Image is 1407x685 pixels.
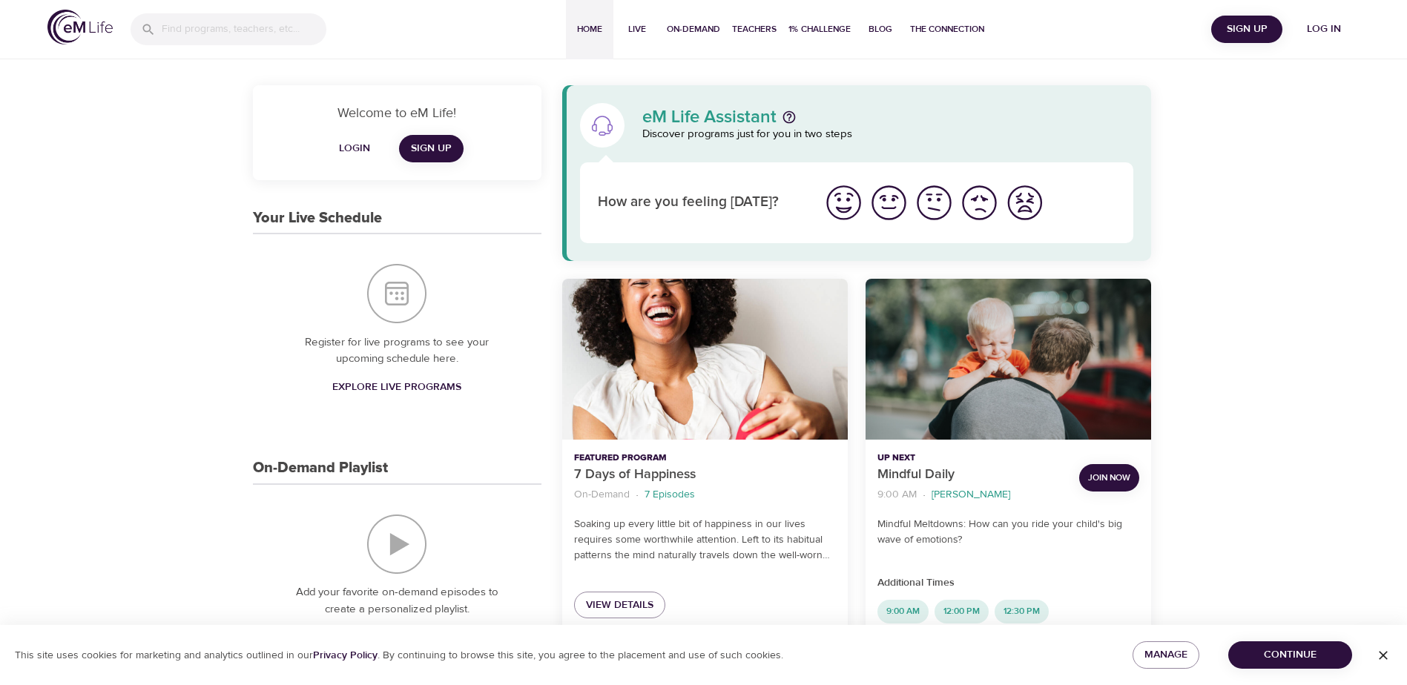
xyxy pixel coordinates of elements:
[957,180,1002,225] button: I'm feeling bad
[877,517,1139,548] p: Mindful Meltdowns: How can you ride your child's big wave of emotions?
[1079,464,1139,492] button: Join Now
[1211,16,1282,43] button: Sign Up
[162,13,326,45] input: Find programs, teachers, etc...
[590,113,614,137] img: eM Life Assistant
[877,485,1067,505] nav: breadcrumb
[642,108,777,126] p: eM Life Assistant
[877,575,1139,591] p: Additional Times
[399,135,464,162] a: Sign Up
[574,485,836,505] nav: breadcrumb
[367,514,426,574] img: On-Demand Playlist
[959,182,1000,223] img: bad
[253,210,382,227] h3: Your Live Schedule
[866,279,1151,440] button: Mindful Daily
[574,451,836,465] p: Featured Program
[411,139,452,158] span: Sign Up
[1002,180,1047,225] button: I'm feeling worst
[877,487,917,503] p: 9:00 AM
[331,135,378,162] button: Login
[1133,641,1199,669] button: Manage
[1240,646,1340,664] span: Continue
[306,623,488,651] a: Explore On-Demand Programs
[1294,20,1354,39] span: Log in
[877,465,1067,485] p: Mindful Daily
[877,605,929,618] span: 9:00 AM
[866,180,912,225] button: I'm feeling good
[574,517,836,563] p: Soaking up every little bit of happiness in our lives requires some worthwhile attention. Left to...
[995,605,1049,618] span: 12:30 PM
[574,592,665,619] a: View Details
[283,334,512,368] p: Register for live programs to see your upcoming schedule here.
[47,10,113,44] img: logo
[935,605,989,618] span: 12:00 PM
[869,182,909,223] img: good
[332,378,461,397] span: Explore Live Programs
[1228,641,1352,669] button: Continue
[821,180,866,225] button: I'm feeling great
[1217,20,1276,39] span: Sign Up
[598,192,803,214] p: How are you feeling [DATE]?
[572,21,607,37] span: Home
[877,600,929,623] div: 9:00 AM
[619,21,655,37] span: Live
[313,649,378,662] a: Privacy Policy
[636,485,639,505] li: ·
[586,596,653,615] span: View Details
[995,600,1049,623] div: 12:30 PM
[877,451,1067,465] p: Up Next
[910,21,984,37] span: The Connection
[912,180,957,225] button: I'm feeling ok
[923,485,926,505] li: ·
[667,21,720,37] span: On-Demand
[253,460,388,477] h3: On-Demand Playlist
[326,374,467,401] a: Explore Live Programs
[1004,182,1045,223] img: worst
[823,182,864,223] img: great
[935,600,989,623] div: 12:00 PM
[1144,646,1187,664] span: Manage
[732,21,777,37] span: Teachers
[932,487,1010,503] p: [PERSON_NAME]
[1088,470,1130,486] span: Join Now
[562,279,848,440] button: 7 Days of Happiness
[863,21,898,37] span: Blog
[574,465,836,485] p: 7 Days of Happiness
[645,487,695,503] p: 7 Episodes
[788,21,851,37] span: 1% Challenge
[337,139,372,158] span: Login
[367,264,426,323] img: Your Live Schedule
[1288,16,1360,43] button: Log in
[574,487,630,503] p: On-Demand
[271,103,524,123] p: Welcome to eM Life!
[283,584,512,618] p: Add your favorite on-demand episodes to create a personalized playlist.
[914,182,955,223] img: ok
[642,126,1134,143] p: Discover programs just for you in two steps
